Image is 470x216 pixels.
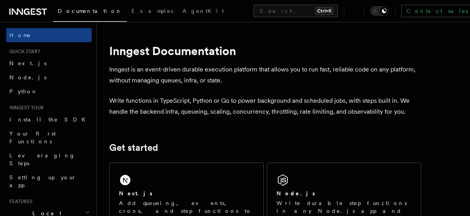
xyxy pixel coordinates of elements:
span: Inngest tour [6,105,44,111]
a: Setting up your app [6,170,92,192]
span: Features [6,198,32,205]
span: Install the SDK [9,116,90,123]
a: Leveraging Steps [6,148,92,170]
a: Documentation [53,2,127,22]
a: Python [6,84,92,98]
kbd: Ctrl+K [316,7,333,15]
a: AgentKit [178,2,229,21]
a: Home [6,28,92,42]
span: Quick start [6,48,40,55]
h2: Node.js [277,189,315,197]
span: Leveraging Steps [9,152,75,166]
span: Documentation [58,8,122,14]
button: Toggle dark mode [370,6,389,16]
a: Node.js [6,70,92,84]
a: Install the SDK [6,112,92,127]
span: Node.js [9,74,46,80]
a: Your first Functions [6,127,92,148]
span: Your first Functions [9,130,56,145]
a: Next.js [6,56,92,70]
h1: Inngest Documentation [109,44,421,58]
span: Setting up your app [9,174,76,188]
span: AgentKit [183,8,224,14]
span: Home [9,31,31,39]
p: Write functions in TypeScript, Python or Go to power background and scheduled jobs, with steps bu... [109,95,421,117]
h2: Next.js [119,189,153,197]
span: Examples [131,8,173,14]
p: Inngest is an event-driven durable execution platform that allows you to run fast, reliable code ... [109,64,421,86]
span: Next.js [9,60,46,66]
span: Python [9,88,38,95]
a: Examples [127,2,178,21]
a: Get started [109,142,158,153]
button: Search...Ctrl+K [254,5,338,17]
